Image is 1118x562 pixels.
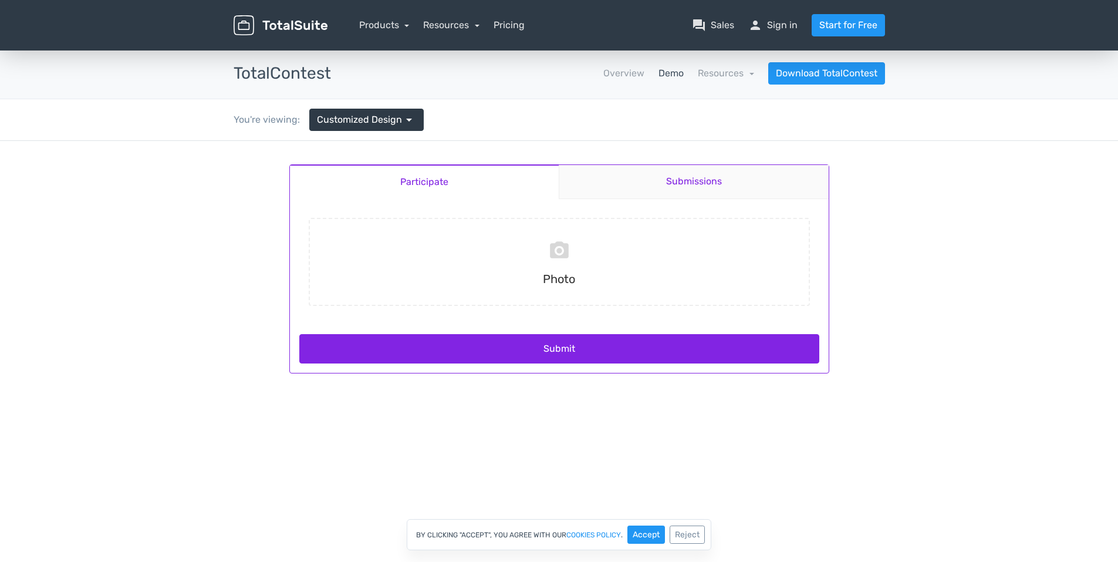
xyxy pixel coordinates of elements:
a: Resources [698,68,754,79]
span: Customized Design [317,113,402,127]
span: question_answer [692,18,706,32]
a: Products [359,19,410,31]
a: Resources [423,19,479,31]
span: arrow_drop_down [402,113,416,127]
a: Submissions [559,24,829,58]
a: Participate [290,23,559,58]
a: cookies policy [566,531,621,539]
a: Start for Free [812,14,885,36]
button: Reject [670,526,705,544]
a: Download TotalContest [768,62,885,85]
a: Demo [658,66,684,80]
button: Submit [299,193,819,223]
a: Pricing [494,18,525,32]
a: personSign in [748,18,798,32]
a: question_answerSales [692,18,734,32]
a: Customized Design arrow_drop_down [309,109,424,131]
h3: TotalContest [234,65,331,83]
a: Overview [603,66,644,80]
div: You're viewing: [234,113,309,127]
span: person [748,18,762,32]
img: TotalSuite for WordPress [234,15,327,36]
button: Accept [627,526,665,544]
div: By clicking "Accept", you agree with our . [407,519,711,550]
